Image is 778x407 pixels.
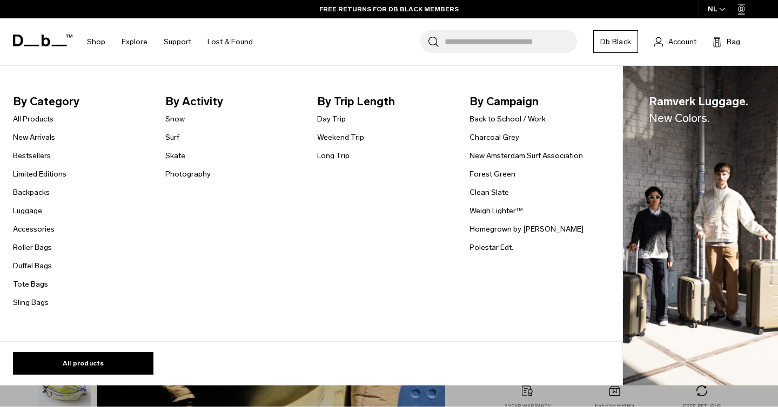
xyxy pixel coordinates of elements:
img: Db [623,66,778,386]
a: Sling Bags [13,297,49,308]
a: All products [13,352,153,375]
a: Duffel Bags [13,260,52,272]
a: Bestsellers [13,150,51,161]
a: Limited Editions [13,168,66,180]
a: Back to School / Work [470,113,546,125]
a: Db Black [593,30,638,53]
span: Bag [727,36,740,48]
span: By Trip Length [317,93,452,110]
a: Ramverk Luggage.New Colors. Db [623,66,778,386]
a: Surf [165,132,179,143]
a: Day Trip [317,113,346,125]
a: Roller Bags [13,242,52,253]
a: Support [164,23,191,61]
a: All Products [13,113,53,125]
a: Homegrown by [PERSON_NAME] [470,223,583,235]
a: Shop [87,23,105,61]
a: Skate [165,150,185,161]
span: Account [668,36,696,48]
span: By Activity [165,93,300,110]
a: Luggage [13,205,42,216]
a: Long Trip [317,150,350,161]
a: Snow [165,113,185,125]
a: FREE RETURNS FOR DB BLACK MEMBERS [319,4,459,14]
a: Accessories [13,223,55,235]
a: Polestar Edt. [470,242,513,253]
a: Photography [165,168,211,180]
a: Weigh Lighter™ [470,205,523,216]
a: Explore [122,23,147,61]
span: New Colors. [649,111,709,125]
span: Ramverk Luggage. [649,93,748,127]
a: New Amsterdam Surf Association [470,150,583,161]
a: Forest Green [470,168,515,180]
a: New Arrivals [13,132,55,143]
a: Lost & Found [207,23,253,61]
a: Account [654,35,696,48]
a: Charcoal Grey [470,132,519,143]
a: Tote Bags [13,279,48,290]
nav: Main Navigation [79,18,261,65]
a: Backpacks [13,187,50,198]
span: By Category [13,93,148,110]
span: By Campaign [470,93,605,110]
a: Weekend Trip [317,132,364,143]
a: Clean Slate [470,187,509,198]
button: Bag [713,35,740,48]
